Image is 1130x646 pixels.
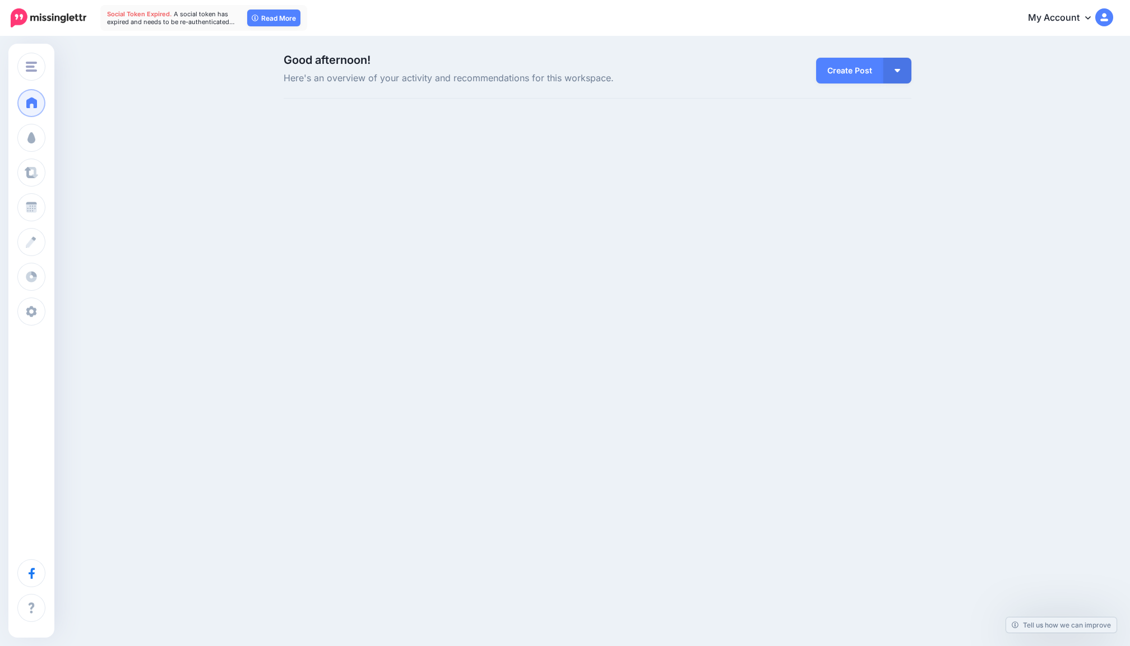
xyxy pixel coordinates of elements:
[895,69,900,72] img: arrow-down-white.png
[107,10,172,18] span: Social Token Expired.
[247,10,300,26] a: Read More
[284,53,371,67] span: Good afternoon!
[284,71,697,86] span: Here's an overview of your activity and recommendations for this workspace.
[1006,617,1117,633] a: Tell us how we can improve
[816,58,883,83] a: Create Post
[107,10,235,26] span: A social token has expired and needs to be re-authenticated…
[26,62,37,72] img: menu.png
[1017,4,1113,32] a: My Account
[11,8,86,27] img: Missinglettr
